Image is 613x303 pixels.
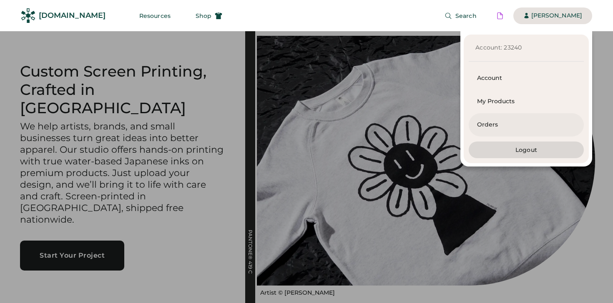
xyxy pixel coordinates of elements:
[435,7,487,24] button: Search
[469,142,584,158] button: Logout
[186,7,232,24] button: Shop
[196,13,211,19] span: Shop
[531,12,582,20] div: [PERSON_NAME]
[477,97,575,106] div: My Products
[475,44,577,52] div: Account: 23240
[455,13,477,19] span: Search
[477,74,575,82] div: Account
[21,8,35,23] img: Rendered Logo - Screens
[129,7,181,24] button: Resources
[39,10,106,21] div: [DOMAIN_NAME]
[477,121,575,129] div: Orders
[573,266,609,301] iframe: Front Chat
